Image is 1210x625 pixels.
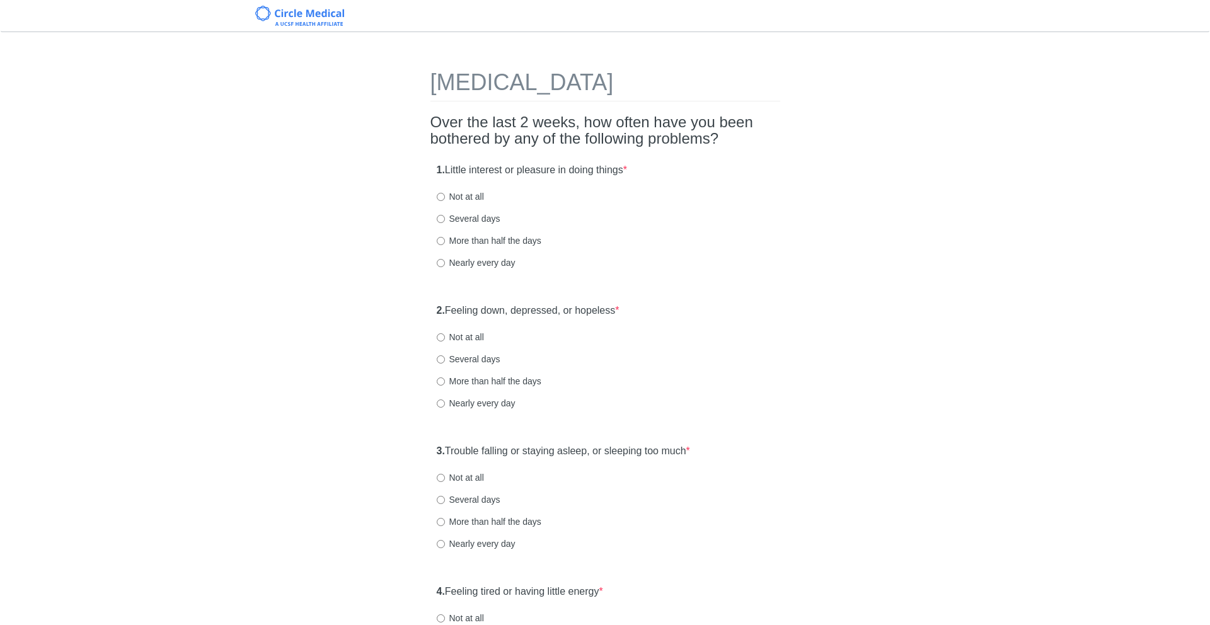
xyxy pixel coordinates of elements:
label: Nearly every day [437,397,516,410]
input: Nearly every day [437,399,445,408]
strong: 2. [437,305,445,316]
label: Nearly every day [437,537,516,550]
input: Nearly every day [437,259,445,267]
label: Several days [437,353,500,365]
input: Several days [437,355,445,364]
input: Several days [437,496,445,504]
label: Nearly every day [437,256,516,269]
label: More than half the days [437,515,541,528]
strong: 4. [437,586,445,597]
label: More than half the days [437,234,541,247]
input: More than half the days [437,377,445,386]
label: Several days [437,493,500,506]
label: Not at all [437,331,484,343]
label: Not at all [437,612,484,624]
input: Not at all [437,333,445,341]
label: Not at all [437,190,484,203]
h1: [MEDICAL_DATA] [430,70,780,101]
strong: 3. [437,445,445,456]
input: Nearly every day [437,540,445,548]
label: Little interest or pleasure in doing things [437,163,627,178]
input: Several days [437,215,445,223]
label: Trouble falling or staying asleep, or sleeping too much [437,444,690,459]
label: More than half the days [437,375,541,387]
input: More than half the days [437,518,445,526]
label: Several days [437,212,500,225]
input: Not at all [437,474,445,482]
h2: Over the last 2 weeks, how often have you been bothered by any of the following problems? [430,114,780,147]
img: Circle Medical Logo [255,6,344,26]
label: Feeling tired or having little energy [437,585,603,599]
strong: 1. [437,164,445,175]
label: Feeling down, depressed, or hopeless [437,304,619,318]
input: More than half the days [437,237,445,245]
input: Not at all [437,614,445,622]
input: Not at all [437,193,445,201]
label: Not at all [437,471,484,484]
